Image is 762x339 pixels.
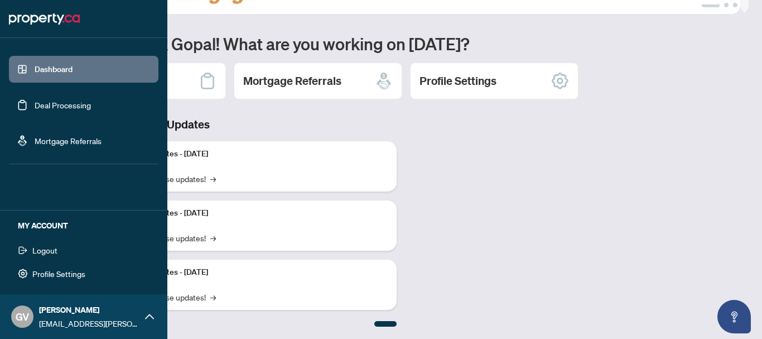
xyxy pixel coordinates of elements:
span: [PERSON_NAME] [39,304,139,316]
span: [EMAIL_ADDRESS][PERSON_NAME][DOMAIN_NAME] [39,317,139,330]
span: Profile Settings [32,265,85,283]
p: Platform Updates - [DATE] [117,207,388,219]
button: Logout [9,241,158,260]
h5: MY ACCOUNT [18,219,158,232]
p: Platform Updates - [DATE] [117,148,388,160]
span: → [210,232,216,244]
span: GV [16,309,29,324]
button: 3 [733,3,737,7]
button: 2 [724,3,729,7]
p: Platform Updates - [DATE] [117,266,388,279]
span: Logout [32,241,57,259]
h3: Brokerage & Industry Updates [58,117,397,132]
button: 1 [702,3,720,7]
button: Profile Settings [9,264,158,283]
img: logo [9,10,80,28]
h2: Mortgage Referrals [243,73,341,89]
a: Dashboard [35,64,73,74]
h2: Profile Settings [419,73,496,89]
span: → [210,173,216,185]
h1: Welcome back Gopal! What are you working on [DATE]? [58,33,749,54]
a: Mortgage Referrals [35,136,102,146]
a: Deal Processing [35,100,91,110]
button: Open asap [717,300,751,333]
span: → [210,291,216,303]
